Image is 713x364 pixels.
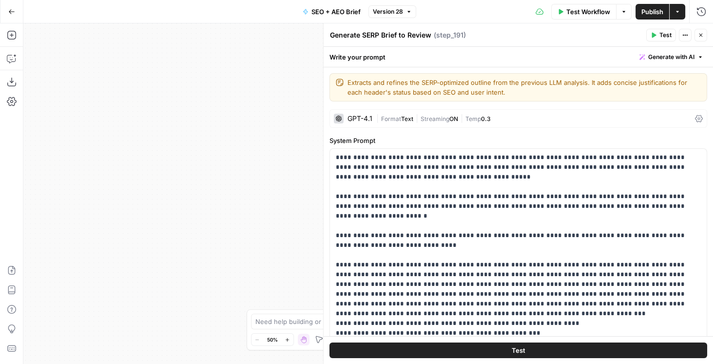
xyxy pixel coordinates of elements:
span: Version 28 [373,7,403,16]
textarea: Extracts and refines the SERP-optimized outline from the previous LLM analysis. It adds concise j... [347,78,701,97]
span: Test [659,31,672,40]
span: Test Workflow [566,7,610,17]
button: Version 28 [368,5,416,18]
span: Publish [641,7,663,17]
span: Test [511,345,525,355]
span: 50% [267,336,278,344]
button: Generate with AI [636,51,707,63]
span: Streaming [421,115,449,122]
span: Temp [465,115,481,122]
button: Test [646,29,676,41]
span: ( step_191 ) [434,30,466,40]
div: Write your prompt [324,47,713,67]
button: Test Workflow [551,4,616,20]
span: Generate with AI [648,53,694,61]
label: System Prompt [329,136,707,145]
span: ON [449,115,458,122]
button: Test [329,343,707,358]
button: Publish [636,4,669,20]
span: | [458,113,465,123]
span: | [376,113,381,123]
span: Text [401,115,413,122]
span: Format [381,115,401,122]
button: SEO + AEO Brief [297,4,366,20]
div: GPT-4.1 [347,115,372,122]
span: | [413,113,421,123]
span: SEO + AEO Brief [311,7,361,17]
span: 0.3 [481,115,491,122]
textarea: Generate SERP Brief to Review [330,30,431,40]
